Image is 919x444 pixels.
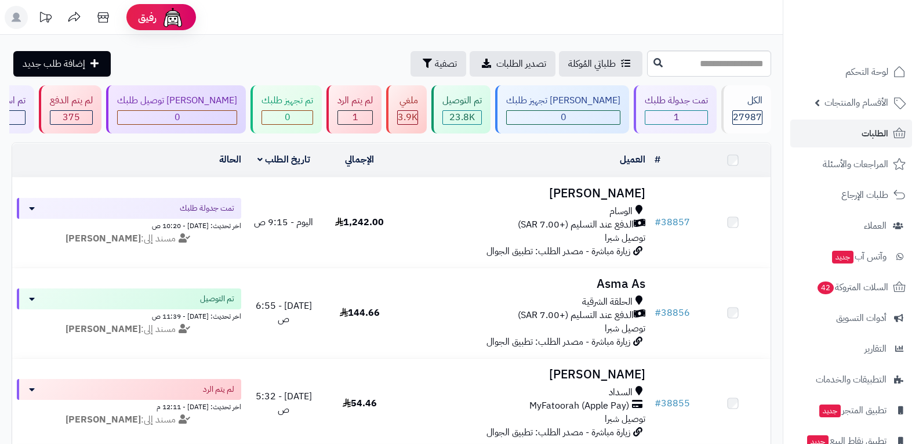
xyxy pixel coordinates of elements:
[518,218,634,232] span: الدفع عند التسليم (+7.00 SAR)
[655,306,690,320] a: #38856
[645,111,707,124] div: 1
[118,111,237,124] div: 0
[790,58,912,86] a: لوحة التحكم
[486,244,630,258] span: زيارة مباشرة - مصدر الطلب: تطبيق الجوال
[66,322,141,336] strong: [PERSON_NAME]
[733,110,762,124] span: 27987
[655,215,661,229] span: #
[470,51,555,77] a: تصدير الطلبات
[818,281,834,294] span: 42
[66,232,141,246] strong: [PERSON_NAME]
[175,110,180,124] span: 0
[824,95,888,111] span: الأقسام والمنتجات
[435,57,457,71] span: تصفية
[161,6,184,29] img: ai-face.png
[518,309,634,322] span: الدفع عند التسليم (+7.00 SAR)
[529,399,629,413] span: MyFatoorah (Apple Pay)
[31,6,60,32] a: تحديثات المنصة
[845,64,888,80] span: لوحة التحكم
[66,413,141,427] strong: [PERSON_NAME]
[836,310,887,326] span: أدوات التسويق
[790,304,912,332] a: أدوات التسويق
[429,85,493,133] a: تم التوصيل 23.8K
[63,110,80,124] span: 375
[23,57,85,71] span: إضافة طلب جديد
[493,85,631,133] a: [PERSON_NAME] تجهيز طلبك 0
[261,94,313,107] div: تم تجهيز طلبك
[620,153,645,167] a: العميل
[8,232,250,246] div: مسند إلى:
[496,57,546,71] span: تصدير الطلبات
[398,111,417,124] div: 3855
[790,120,912,147] a: الطلبات
[117,94,237,107] div: [PERSON_NAME] توصيل طلبك
[568,57,616,71] span: طلباتي المُوكلة
[655,396,661,410] span: #
[402,187,646,200] h3: [PERSON_NAME]
[345,153,374,167] a: الإجمالي
[631,85,719,133] a: تمت جدولة طلبك 1
[732,94,762,107] div: الكل
[790,366,912,394] a: التطبيقات والخدمات
[790,150,912,178] a: المراجعات والأسئلة
[343,396,377,410] span: 54.46
[402,277,646,291] h3: Asma As
[790,243,912,270] a: وآتس آبجديد
[257,153,310,167] a: تاريخ الطلب
[37,85,104,133] a: لم يتم الدفع 375
[582,295,633,309] span: الحلقة الشرقية
[50,94,93,107] div: لم يتم الدفع
[338,111,372,124] div: 1
[180,203,234,214] span: تمت جدولة طلبك
[790,335,912,363] a: التقارير
[864,218,887,234] span: العملاء
[402,368,646,381] h3: [PERSON_NAME]
[262,111,313,124] div: 0
[831,248,887,265] span: وآتس آب
[256,389,312,417] span: [DATE] - 5:32 ص
[486,335,630,349] span: زيارة مباشرة - مصدر الطلب: تطبيق الجوال
[605,412,645,426] span: توصيل شبرا
[719,85,773,133] a: الكل27987
[219,153,241,167] a: الحالة
[790,181,912,209] a: طلبات الإرجاع
[655,396,690,410] a: #38855
[819,405,841,417] span: جديد
[841,187,888,203] span: طلبات الإرجاع
[324,85,384,133] a: لم يتم الرد 1
[353,110,358,124] span: 1
[655,153,660,167] a: #
[449,110,475,124] span: 23.8K
[50,111,92,124] div: 375
[398,110,417,124] span: 3.9K
[411,51,466,77] button: تصفية
[605,231,645,245] span: توصيل شبرا
[138,10,157,24] span: رفيق
[384,85,429,133] a: ملغي 3.9K
[559,51,642,77] a: طلباتي المُوكلة
[13,51,111,77] a: إضافة طلب جديد
[397,94,418,107] div: ملغي
[17,400,241,412] div: اخر تحديث: [DATE] - 12:11 م
[605,322,645,335] span: توصيل شبرا
[340,306,380,320] span: 144.66
[203,384,234,395] span: لم يتم الرد
[816,279,888,295] span: السلات المتروكة
[655,306,661,320] span: #
[818,402,887,418] span: تطبيق المتجر
[506,94,620,107] div: [PERSON_NAME] تجهيز طلبك
[8,413,250,427] div: مسند إلى:
[790,273,912,301] a: السلات المتروكة42
[655,215,690,229] a: #38857
[561,110,566,124] span: 0
[248,85,324,133] a: تم تجهيز طلبك 0
[790,396,912,424] a: تطبيق المتجرجديد
[442,94,482,107] div: تم التوصيل
[17,309,241,322] div: اخر تحديث: [DATE] - 11:39 ص
[486,425,630,439] span: زيارة مباشرة - مصدر الطلب: تطبيق الجوال
[790,212,912,240] a: العملاء
[285,110,290,124] span: 0
[864,341,887,357] span: التقارير
[645,94,708,107] div: تمت جدولة طلبك
[609,205,633,218] span: الوسام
